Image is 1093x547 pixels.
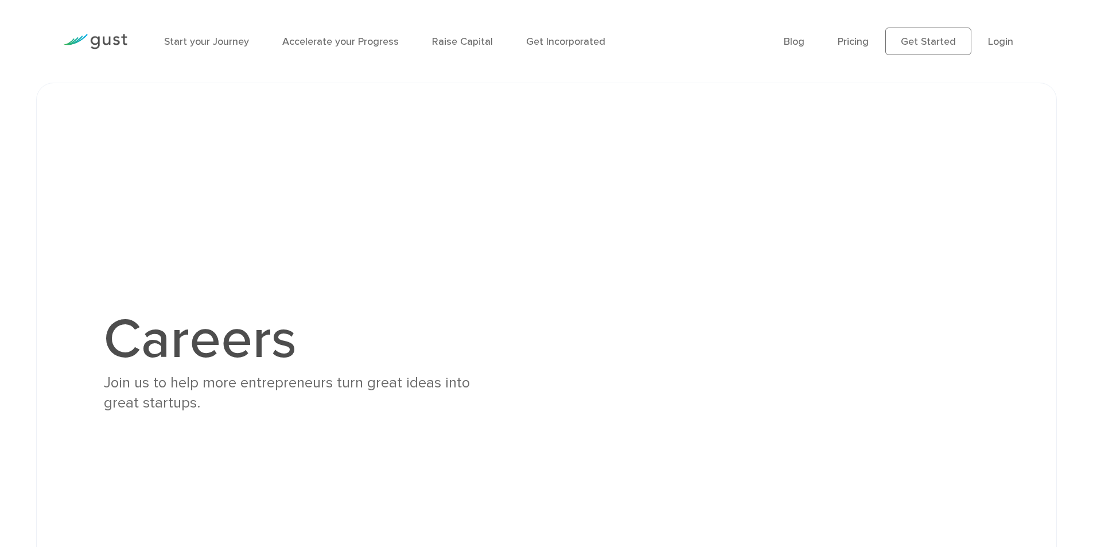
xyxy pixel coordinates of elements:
[282,36,399,48] a: Accelerate your Progress
[104,312,500,367] h1: Careers
[164,36,249,48] a: Start your Journey
[526,36,605,48] a: Get Incorporated
[784,36,804,48] a: Blog
[63,34,127,49] img: Gust Logo
[885,28,971,55] a: Get Started
[104,373,500,413] div: Join us to help more entrepreneurs turn great ideas into great startups.
[838,36,869,48] a: Pricing
[988,36,1013,48] a: Login
[432,36,493,48] a: Raise Capital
